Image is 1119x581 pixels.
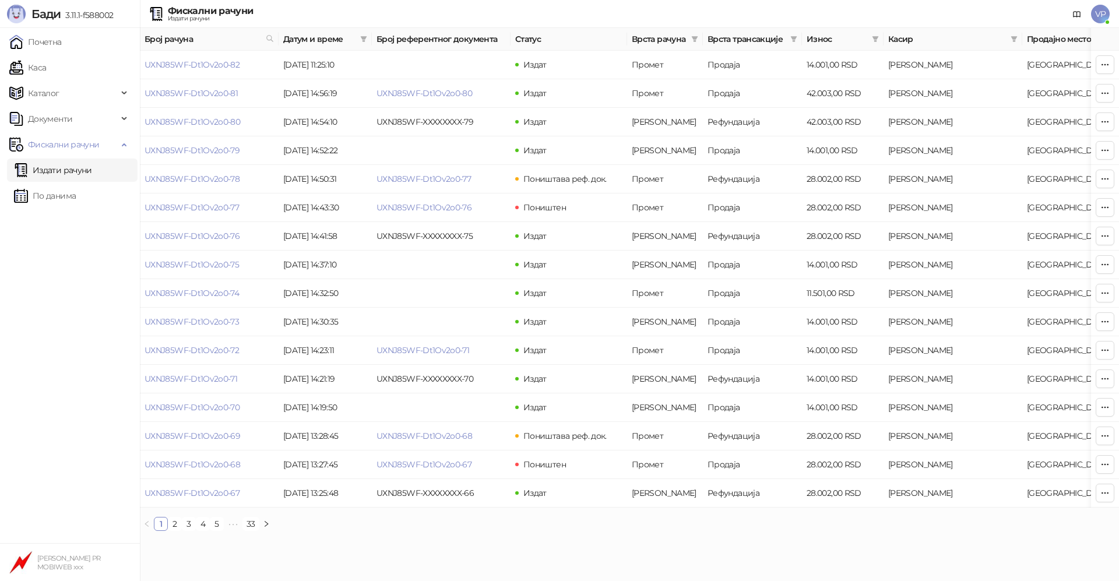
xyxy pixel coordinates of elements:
a: UXNJ85WF-Dt1Ov2o0-80 [376,88,472,98]
span: Поништен [523,202,566,213]
li: 2 [168,517,182,531]
td: Vladimir Petrović [884,393,1022,422]
span: Издат [523,117,547,127]
span: Број рачуна [145,33,261,45]
td: 42.003,00 RSD [802,79,884,108]
span: Документи [28,107,72,131]
a: UXNJ85WF-Dt1Ov2o0-80 [145,117,240,127]
td: Продаја [703,308,802,336]
td: Продаја [703,193,802,222]
td: Vladimir Petrović [884,450,1022,479]
td: Промет [627,422,703,450]
a: UXNJ85WF-Dt1Ov2o0-79 [145,145,240,156]
td: 42.003,00 RSD [802,108,884,136]
span: filter [691,36,698,43]
td: UXNJ85WF-Dt1Ov2o0-78 [140,165,279,193]
td: Vladimir Petrović [884,222,1022,251]
span: filter [1011,36,1018,43]
span: Каталог [28,82,59,105]
td: 11.501,00 RSD [802,279,884,308]
td: [DATE] 14:41:58 [279,222,372,251]
span: filter [788,30,800,48]
button: right [259,517,273,531]
span: 3.11.1-f588002 [61,10,113,20]
td: 28.002,00 RSD [802,479,884,508]
td: [DATE] 14:50:31 [279,165,372,193]
a: UXNJ85WF-Dt1Ov2o0-82 [145,59,240,70]
td: UXNJ85WF-XXXXXXXX-79 [372,108,511,136]
td: Продаја [703,336,802,365]
small: [PERSON_NAME] PR MOBIWEB xxx [37,554,101,571]
a: UXNJ85WF-Dt1Ov2o0-72 [145,345,239,355]
a: UXNJ85WF-Dt1Ov2o0-68 [376,431,472,441]
td: Рефундација [703,165,802,193]
td: UXNJ85WF-Dt1Ov2o0-71 [140,365,279,393]
span: filter [1008,30,1020,48]
td: Vladimir Petrović [884,136,1022,165]
a: 2 [168,517,181,530]
span: Поништен [523,459,566,470]
td: Промет [627,79,703,108]
td: [DATE] 14:54:10 [279,108,372,136]
td: UXNJ85WF-XXXXXXXX-75 [372,222,511,251]
a: UXNJ85WF-Dt1Ov2o0-67 [145,488,240,498]
span: filter [790,36,797,43]
a: UXNJ85WF-Dt1Ov2o0-67 [376,459,471,470]
td: Рефундација [703,222,802,251]
th: Врста рачуна [627,28,703,51]
td: Продаја [703,393,802,422]
td: Рефундација [703,422,802,450]
a: UXNJ85WF-Dt1Ov2o0-77 [145,202,239,213]
a: UXNJ85WF-Dt1Ov2o0-68 [145,459,240,470]
td: Vladimir Petrović [884,308,1022,336]
td: Аванс [627,308,703,336]
a: UXNJ85WF-Dt1Ov2o0-71 [376,345,469,355]
span: left [143,520,150,527]
td: Промет [627,51,703,79]
span: Издат [523,259,547,270]
a: 4 [196,517,209,530]
td: Промет [627,193,703,222]
td: UXNJ85WF-Dt1Ov2o0-67 [140,479,279,508]
td: [DATE] 13:27:45 [279,450,372,479]
span: filter [870,30,881,48]
td: Аванс [627,108,703,136]
td: Аванс [627,393,703,422]
span: ••• [224,517,242,531]
td: Продаја [703,450,802,479]
li: Претходна страна [140,517,154,531]
span: Издат [523,374,547,384]
a: Издати рачуни [14,159,92,182]
button: left [140,517,154,531]
a: 33 [243,517,259,530]
span: Поништава реф. док. [523,431,607,441]
td: UXNJ85WF-Dt1Ov2o0-75 [140,251,279,279]
a: Каса [9,56,46,79]
td: [DATE] 11:25:10 [279,51,372,79]
td: Промет [627,165,703,193]
td: Продаја [703,51,802,79]
a: UXNJ85WF-Dt1Ov2o0-75 [145,259,239,270]
td: Рефундација [703,108,802,136]
th: Статус [511,28,627,51]
a: UXNJ85WF-Dt1Ov2o0-70 [145,402,240,413]
td: Аванс [627,251,703,279]
span: Врста трансакције [708,33,786,45]
span: Датум и време [283,33,356,45]
td: 14.001,00 RSD [802,136,884,165]
td: 14.001,00 RSD [802,251,884,279]
span: Поништава реф. док. [523,174,607,184]
a: UXNJ85WF-Dt1Ov2o0-71 [145,374,237,384]
td: UXNJ85WF-Dt1Ov2o0-74 [140,279,279,308]
span: Врста рачуна [632,33,687,45]
td: [DATE] 14:37:10 [279,251,372,279]
td: Vladimir Petrović [884,193,1022,222]
td: Vladimir Petrović [884,165,1022,193]
span: filter [358,30,370,48]
span: Бади [31,7,61,21]
a: Почетна [9,30,62,54]
td: 14.001,00 RSD [802,365,884,393]
a: 1 [154,517,167,530]
a: 5 [210,517,223,530]
img: 64x64-companyLogo-f52d1d17-00df-41c0-b009-6f1db64e3900.jpeg [9,551,33,574]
